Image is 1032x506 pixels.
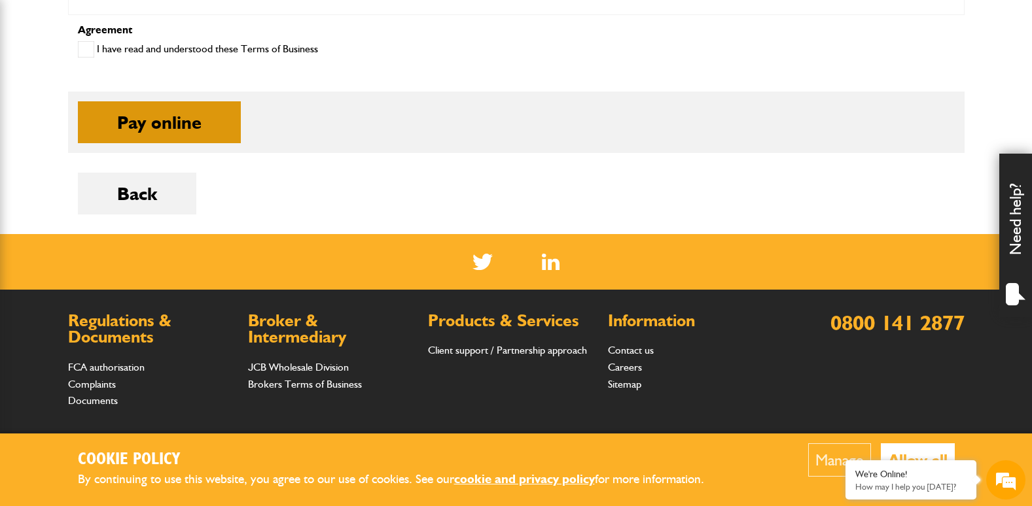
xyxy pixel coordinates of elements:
[78,101,241,143] button: Pay online
[608,344,654,356] a: Contact us
[248,361,349,373] a: JCB Wholesale Division
[808,443,871,477] button: Manage
[68,394,118,407] a: Documents
[78,41,318,58] label: I have read and understood these Terms of Business
[855,482,967,492] p: How may I help you today?
[542,254,560,270] a: LinkedIn
[428,344,587,356] a: Client support / Partnership approach
[881,443,955,477] button: Allow all
[68,378,116,390] a: Complaints
[78,450,726,470] h2: Cookie Policy
[999,154,1032,317] div: Need help?
[78,469,726,490] p: By continuing to use this website, you agree to our use of cookies. See our for more information.
[78,173,196,214] button: Back
[830,310,965,335] a: 0800 141 2877
[428,312,595,329] h2: Products & Services
[608,361,642,373] a: Careers
[608,378,641,390] a: Sitemap
[608,312,775,329] h2: Information
[68,361,145,373] a: FCA authorisation
[68,312,235,346] h2: Regulations & Documents
[542,254,560,270] img: Linked In
[79,12,954,57] h2: CUSTOMER PROTECTION INFORMATION
[248,312,415,346] h2: Broker & Intermediary
[472,254,493,270] img: Twitter
[78,25,955,35] p: Agreement
[855,469,967,480] div: We're Online!
[454,471,595,486] a: cookie and privacy policy
[248,378,362,390] a: Brokers Terms of Business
